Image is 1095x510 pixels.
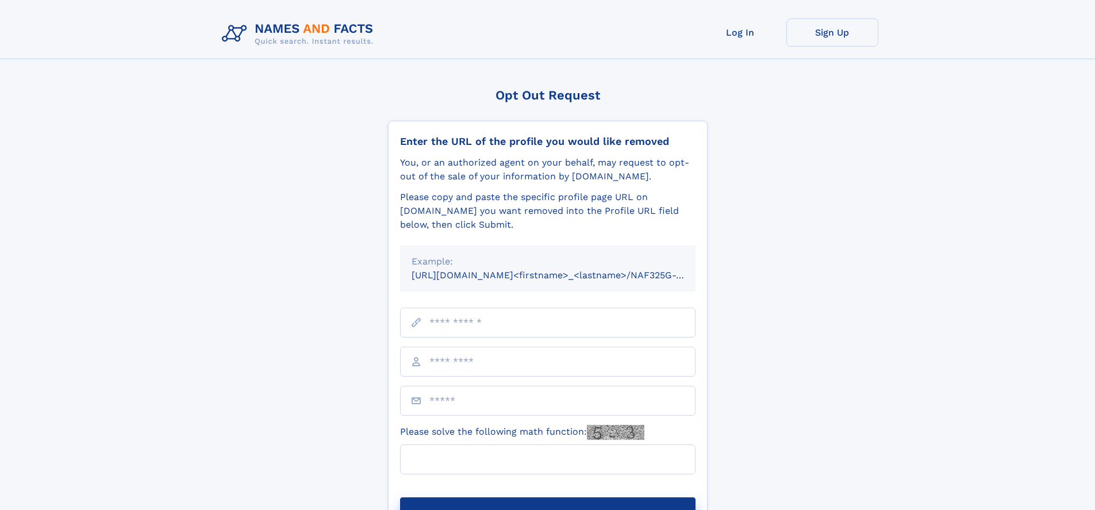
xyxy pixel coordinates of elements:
[400,190,696,232] div: Please copy and paste the specific profile page URL on [DOMAIN_NAME] you want removed into the Pr...
[412,270,717,281] small: [URL][DOMAIN_NAME]<firstname>_<lastname>/NAF325G-xxxxxxxx
[694,18,786,47] a: Log In
[388,88,708,102] div: Opt Out Request
[400,135,696,148] div: Enter the URL of the profile you would like removed
[786,18,878,47] a: Sign Up
[400,425,644,440] label: Please solve the following math function:
[217,18,383,49] img: Logo Names and Facts
[400,156,696,183] div: You, or an authorized agent on your behalf, may request to opt-out of the sale of your informatio...
[412,255,684,269] div: Example:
